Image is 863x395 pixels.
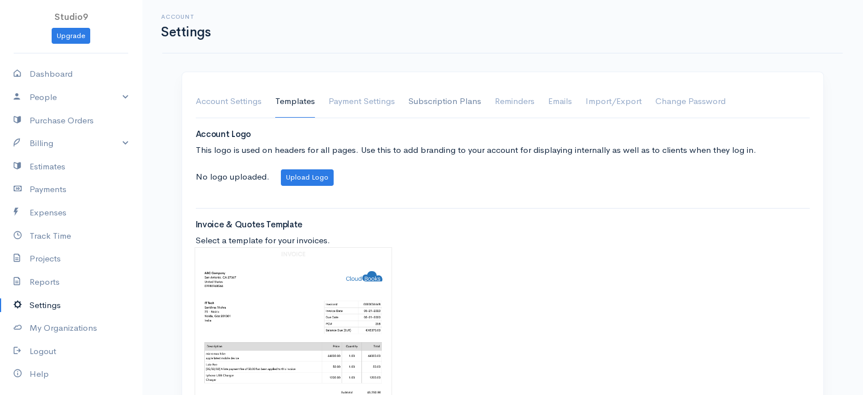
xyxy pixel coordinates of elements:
h4: Invoice & Quotes Template [196,220,810,230]
button: Upload Logo [281,169,334,186]
a: Reminders [495,86,534,118]
a: Change Password [655,86,726,118]
a: Emails [548,86,572,118]
h4: Account Logo [196,130,810,139]
a: Subscription Plans [409,86,481,118]
a: Payment Settings [329,86,395,118]
div: This logo is used on headers for all pages. Use this to add branding to your account for displayi... [196,144,810,186]
span: Studio9 [54,11,88,22]
a: Account Settings [196,86,262,118]
a: Templates [275,86,315,118]
a: Upgrade [52,28,90,44]
a: Import/Export [586,86,642,118]
h6: Account [161,14,211,20]
h1: Settings [161,25,211,39]
div: No logo uploaded. [196,169,334,186]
